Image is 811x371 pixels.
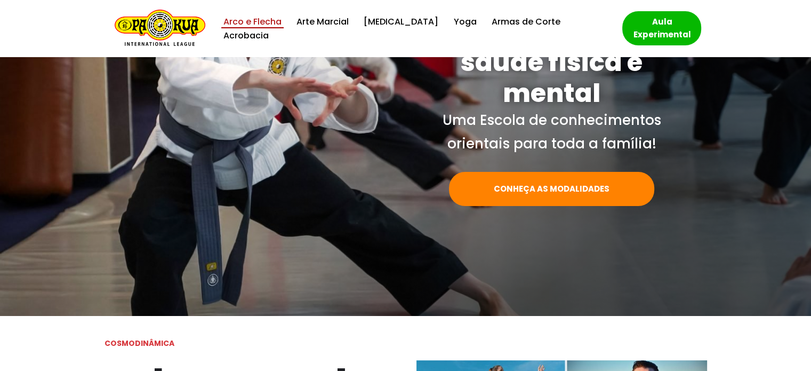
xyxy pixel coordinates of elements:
a: Acrobacia [223,28,269,43]
strong: COSMODINÂMICA [105,338,174,349]
p: Uma Escola de conhecimentos orientais para toda a família! [414,108,689,155]
a: Arte Marcial [296,14,349,29]
a: Escola de Conhecimentos Orientais Pa-Kua Uma escola para toda família [109,10,205,48]
div: Menu primário [221,14,606,43]
a: [MEDICAL_DATA] [364,14,438,29]
a: Armas de Corte [491,14,560,29]
a: Yoga [453,14,476,29]
a: Aula Experimental [622,11,701,45]
a: Arco e Flecha [223,14,282,29]
a: CONHEÇA AS MODALIDADES [449,172,654,206]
